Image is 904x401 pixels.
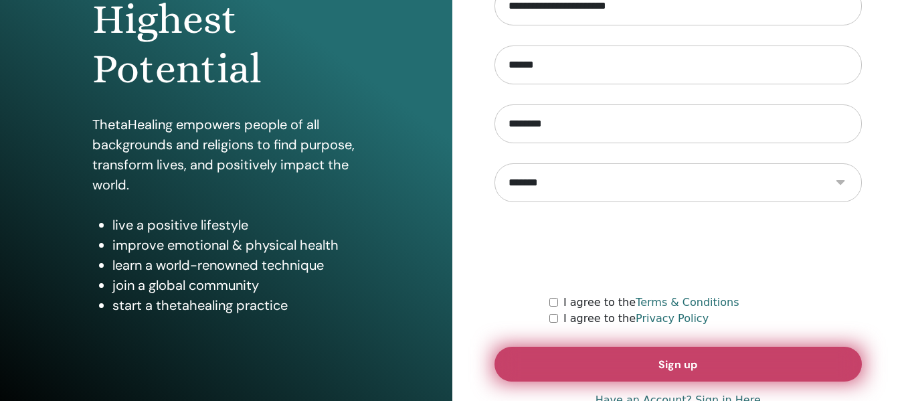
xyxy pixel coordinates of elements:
li: start a thetahealing practice [112,295,360,315]
a: Terms & Conditions [636,296,739,309]
li: improve emotional & physical health [112,235,360,255]
a: Privacy Policy [636,312,709,325]
label: I agree to the [563,311,709,327]
li: join a global community [112,275,360,295]
span: Sign up [658,357,697,372]
label: I agree to the [563,295,739,311]
li: learn a world-renowned technique [112,255,360,275]
iframe: reCAPTCHA [576,222,780,274]
p: ThetaHealing empowers people of all backgrounds and religions to find purpose, transform lives, a... [92,114,360,195]
button: Sign up [494,347,863,382]
li: live a positive lifestyle [112,215,360,235]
